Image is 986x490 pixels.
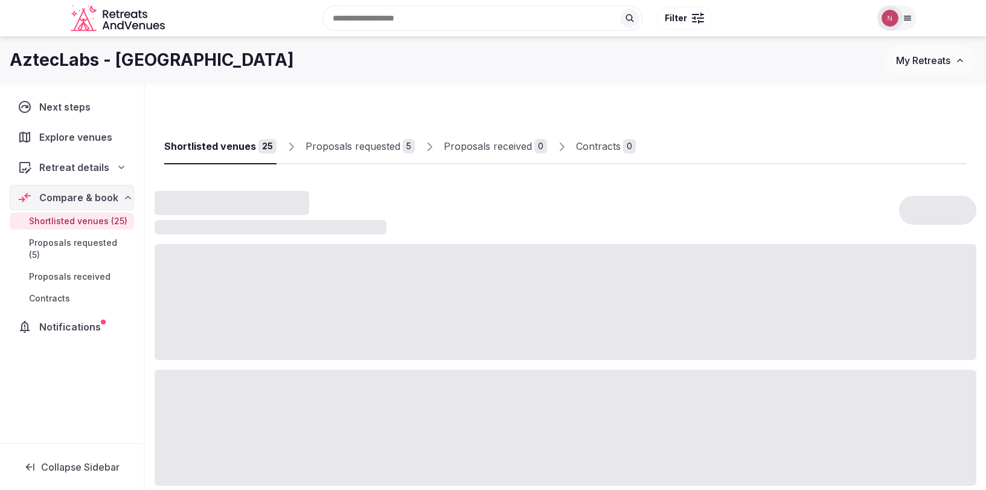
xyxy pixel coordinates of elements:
[444,139,532,153] div: Proposals received
[39,190,118,205] span: Compare & book
[885,45,976,76] button: My Retreats
[29,215,127,227] span: Shortlisted venues (25)
[657,7,712,30] button: Filter
[403,139,415,153] div: 5
[10,454,134,480] button: Collapse Sidebar
[10,268,134,285] a: Proposals received
[896,54,950,66] span: My Retreats
[10,124,134,150] a: Explore venues
[71,5,167,32] a: Visit the homepage
[41,461,120,473] span: Collapse Sidebar
[882,10,898,27] img: Nathalia Bilotti
[39,160,109,175] span: Retreat details
[39,320,106,334] span: Notifications
[10,94,134,120] a: Next steps
[10,314,134,340] a: Notifications
[576,139,621,153] div: Contracts
[306,129,415,164] a: Proposals requested5
[10,234,134,263] a: Proposals requested (5)
[10,213,134,230] a: Shortlisted venues (25)
[29,292,70,305] span: Contracts
[164,139,256,153] div: Shortlisted venues
[623,139,636,153] div: 0
[665,12,687,24] span: Filter
[444,129,547,164] a: Proposals received0
[576,129,636,164] a: Contracts0
[29,237,129,261] span: Proposals requested (5)
[71,5,167,32] svg: Retreats and Venues company logo
[306,139,400,153] div: Proposals requested
[39,130,117,144] span: Explore venues
[534,139,547,153] div: 0
[258,139,277,153] div: 25
[10,290,134,307] a: Contracts
[29,271,110,283] span: Proposals received
[10,48,294,72] h1: AztecLabs - [GEOGRAPHIC_DATA]
[39,100,95,114] span: Next steps
[164,129,277,164] a: Shortlisted venues25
